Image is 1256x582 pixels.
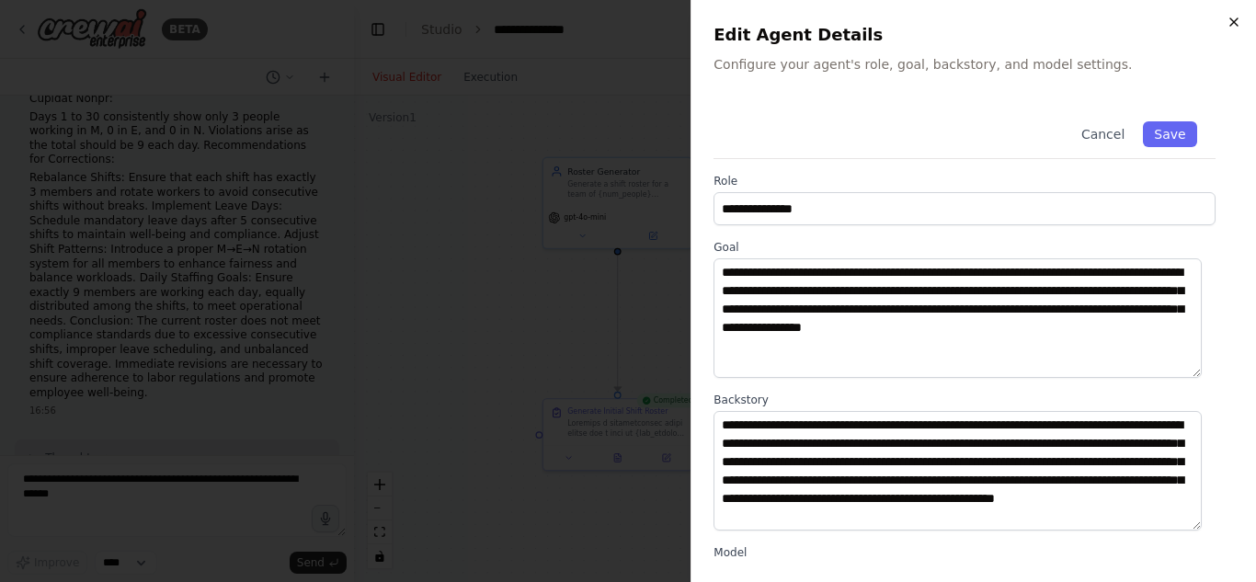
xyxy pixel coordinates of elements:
label: Goal [714,240,1216,255]
button: Cancel [1070,121,1136,147]
label: Model [714,545,1216,560]
h2: Edit Agent Details [714,22,1234,48]
label: Role [714,174,1216,188]
label: Backstory [714,393,1216,407]
p: Configure your agent's role, goal, backstory, and model settings. [714,55,1234,74]
button: Save [1144,121,1197,147]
